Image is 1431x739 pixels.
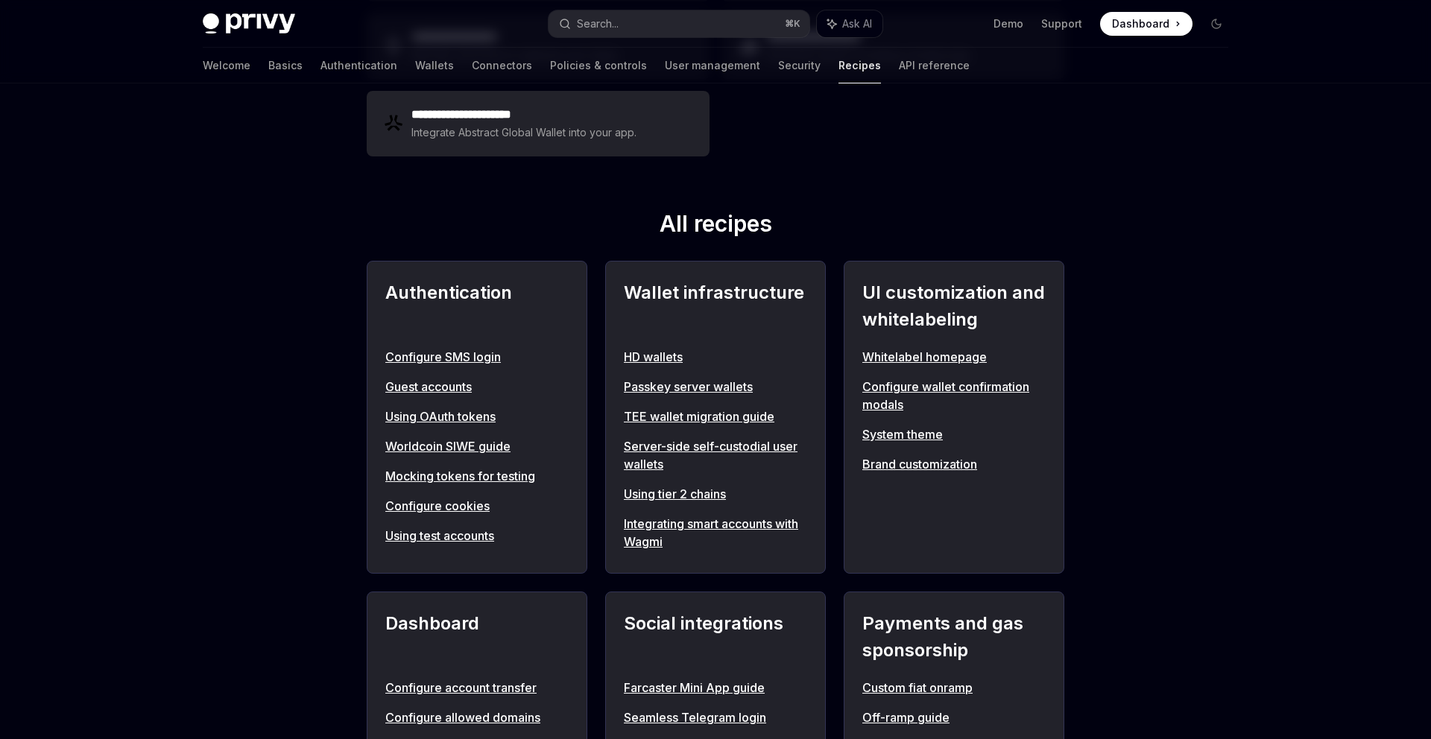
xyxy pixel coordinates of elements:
[624,407,807,425] a: TEE wallet migration guide
[624,515,807,551] a: Integrating smart accounts with Wagmi
[549,10,809,37] button: Search...⌘K
[862,378,1046,413] a: Configure wallet confirmation modals
[1100,12,1192,36] a: Dashboard
[862,708,1046,726] a: Off-ramp guide
[838,48,881,83] a: Recipes
[385,378,569,396] a: Guest accounts
[385,348,569,366] a: Configure SMS login
[817,10,882,37] button: Ask AI
[624,679,807,697] a: Farcaster Mini App guide
[472,48,532,83] a: Connectors
[862,610,1046,664] h2: Payments and gas sponsorship
[411,124,638,142] div: Integrate Abstract Global Wallet into your app.
[862,279,1046,333] h2: UI customization and whitelabeling
[385,610,569,664] h2: Dashboard
[385,679,569,697] a: Configure account transfer
[624,279,807,333] h2: Wallet infrastructure
[842,16,872,31] span: Ask AI
[577,15,619,33] div: Search...
[994,16,1023,31] a: Demo
[1204,12,1228,36] button: Toggle dark mode
[415,48,454,83] a: Wallets
[624,708,807,726] a: Seamless Telegram login
[862,425,1046,443] a: System theme
[385,407,569,425] a: Using OAuth tokens
[665,48,760,83] a: User management
[624,378,807,396] a: Passkey server wallets
[385,527,569,545] a: Using test accounts
[624,348,807,366] a: HD wallets
[785,18,800,30] span: ⌘ K
[1041,16,1082,31] a: Support
[385,279,569,333] h2: Authentication
[203,13,295,34] img: dark logo
[778,48,821,83] a: Security
[899,48,970,83] a: API reference
[203,48,250,83] a: Welcome
[367,210,1064,243] h2: All recipes
[385,437,569,455] a: Worldcoin SIWE guide
[624,437,807,473] a: Server-side self-custodial user wallets
[385,467,569,485] a: Mocking tokens for testing
[1112,16,1169,31] span: Dashboard
[385,708,569,726] a: Configure allowed domains
[862,348,1046,366] a: Whitelabel homepage
[862,455,1046,473] a: Brand customization
[862,679,1046,697] a: Custom fiat onramp
[624,610,807,664] h2: Social integrations
[268,48,303,83] a: Basics
[320,48,397,83] a: Authentication
[385,497,569,515] a: Configure cookies
[550,48,647,83] a: Policies & controls
[624,485,807,503] a: Using tier 2 chains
